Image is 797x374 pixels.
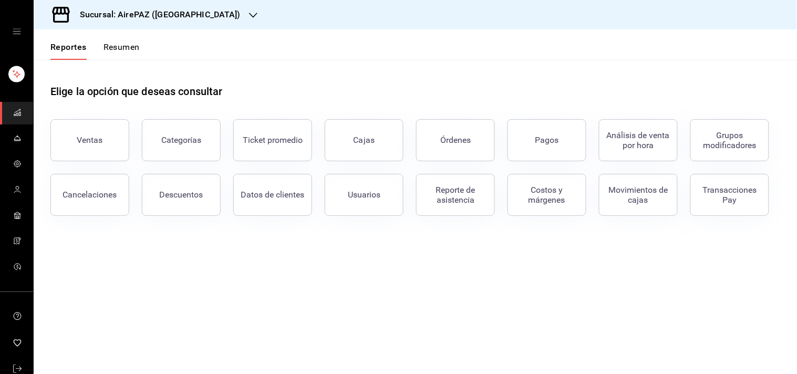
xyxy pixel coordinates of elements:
[233,174,312,216] button: Datos de clientes
[13,27,21,36] button: open drawer
[233,119,312,161] button: Ticket promedio
[325,174,403,216] button: Usuarios
[50,42,140,60] div: navigation tabs
[535,135,559,145] div: Pagos
[325,119,403,161] a: Cajas
[50,84,223,99] h1: Elige la opción que deseas consultar
[514,185,579,205] div: Costos y márgenes
[243,135,303,145] div: Ticket promedio
[697,185,762,205] div: Transacciones Pay
[142,174,221,216] button: Descuentos
[416,174,495,216] button: Reporte de asistencia
[440,135,471,145] div: Órdenes
[599,174,678,216] button: Movimientos de cajas
[606,130,671,150] div: Análisis de venta por hora
[142,119,221,161] button: Categorías
[690,174,769,216] button: Transacciones Pay
[599,119,678,161] button: Análisis de venta por hora
[606,185,671,205] div: Movimientos de cajas
[50,174,129,216] button: Cancelaciones
[416,119,495,161] button: Órdenes
[423,185,488,205] div: Reporte de asistencia
[50,42,87,60] button: Reportes
[508,119,586,161] button: Pagos
[508,174,586,216] button: Costos y márgenes
[103,42,140,60] button: Resumen
[161,135,201,145] div: Categorías
[63,190,117,200] div: Cancelaciones
[241,190,305,200] div: Datos de clientes
[71,8,241,21] h3: Sucursal: AirePAZ ([GEOGRAPHIC_DATA])
[50,119,129,161] button: Ventas
[690,119,769,161] button: Grupos modificadores
[697,130,762,150] div: Grupos modificadores
[354,134,375,147] div: Cajas
[348,190,380,200] div: Usuarios
[77,135,103,145] div: Ventas
[160,190,203,200] div: Descuentos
